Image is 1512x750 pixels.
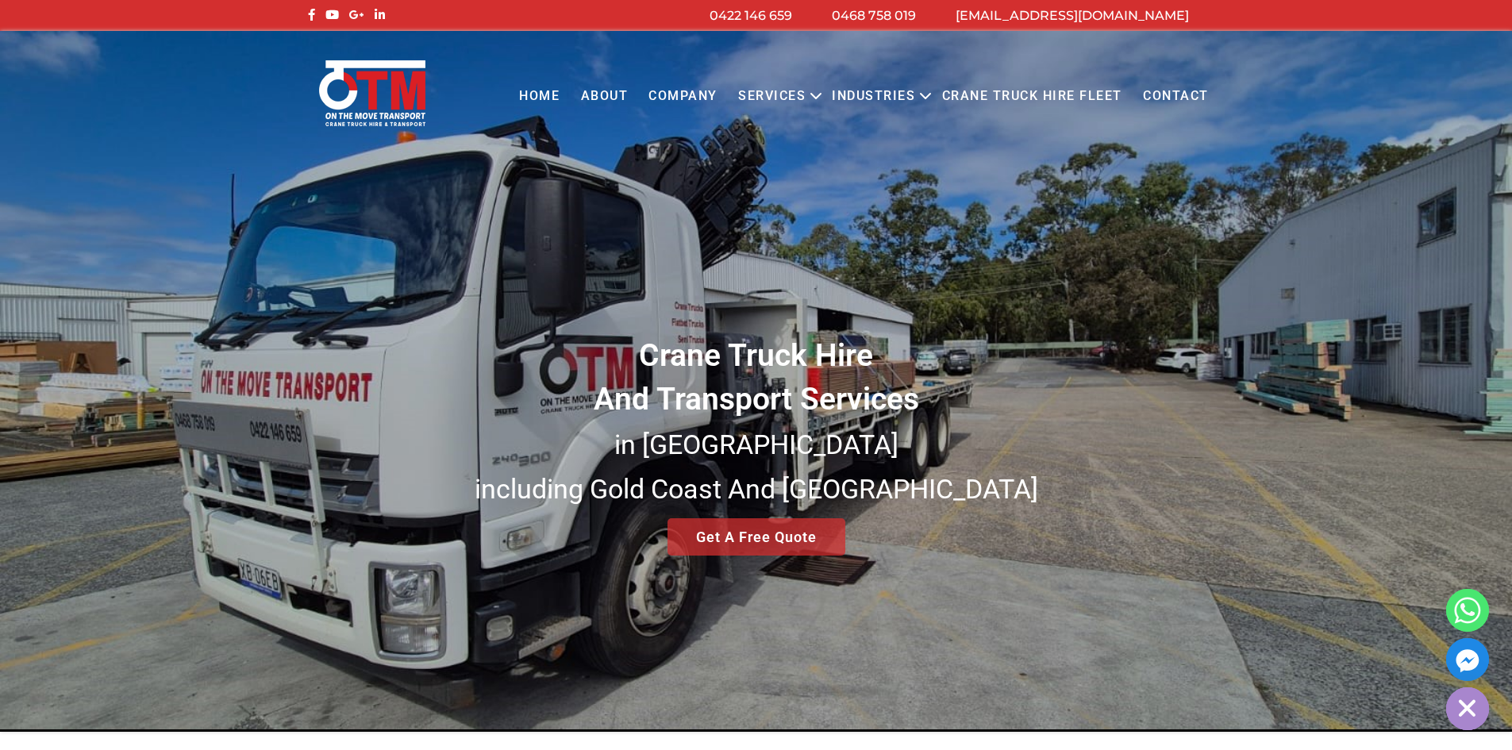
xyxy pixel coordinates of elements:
[832,8,916,23] a: 0468 758 019
[710,8,792,23] a: 0422 146 659
[570,75,638,118] a: About
[475,429,1038,505] small: in [GEOGRAPHIC_DATA] including Gold Coast And [GEOGRAPHIC_DATA]
[956,8,1189,23] a: [EMAIL_ADDRESS][DOMAIN_NAME]
[821,75,925,118] a: Industries
[509,75,570,118] a: Home
[1446,589,1489,632] a: Whatsapp
[638,75,728,118] a: COMPANY
[1133,75,1219,118] a: Contact
[728,75,816,118] a: Services
[931,75,1132,118] a: Crane Truck Hire Fleet
[1446,638,1489,681] a: Facebook_Messenger
[668,518,845,556] a: Get A Free Quote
